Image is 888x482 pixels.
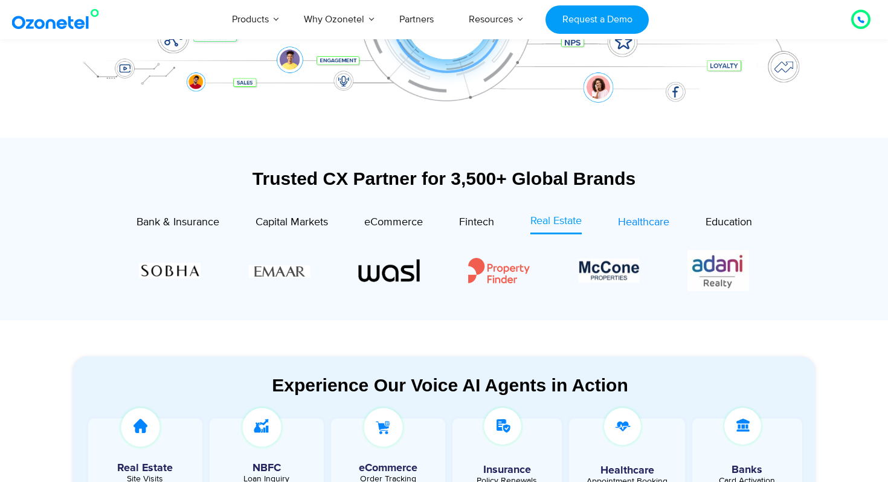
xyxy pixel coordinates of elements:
[578,465,676,476] h5: Healthcare
[256,216,328,229] span: Capital Markets
[698,464,796,475] h5: Banks
[706,216,752,229] span: Education
[618,216,669,229] span: Healthcare
[459,216,494,229] span: Fintech
[530,214,582,228] span: Real Estate
[72,168,816,189] div: Trusted CX Partner for 3,500+ Global Brands
[216,463,318,474] h5: NBFC
[459,213,494,234] a: Fintech
[137,213,219,234] a: Bank & Insurance
[706,213,752,234] a: Education
[458,464,556,475] h5: Insurance
[530,213,582,234] a: Real Estate
[545,5,649,34] a: Request a Demo
[364,213,423,234] a: eCommerce
[618,213,669,234] a: Healthcare
[139,247,749,294] div: Image Carousel
[364,216,423,229] span: eCommerce
[256,213,328,234] a: Capital Markets
[85,374,816,396] div: Experience Our Voice AI Agents in Action
[337,463,439,474] h5: eCommerce
[94,463,196,474] h5: Real Estate
[137,216,219,229] span: Bank & Insurance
